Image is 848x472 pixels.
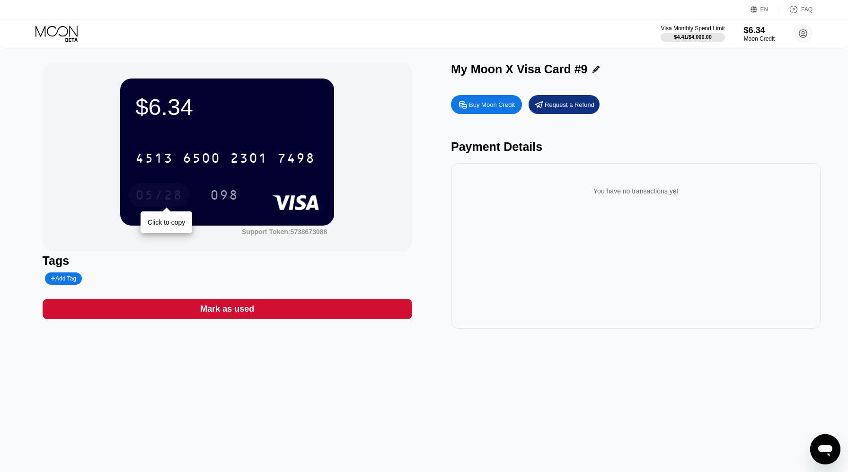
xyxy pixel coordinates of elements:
div: Support Token: 5738673088 [242,228,327,236]
div: 098 [203,183,246,207]
div: My Moon X Visa Card #9 [451,62,588,76]
div: Moon Credit [744,35,775,42]
div: EN [751,5,779,14]
div: $6.34Moon Credit [744,26,775,42]
div: Buy Moon Credit [469,101,515,109]
div: Tags [43,254,412,268]
div: FAQ [779,5,813,14]
div: Buy Moon Credit [451,95,522,114]
div: $4.41 / $4,000.00 [674,34,712,40]
div: 098 [210,189,238,204]
div: $6.34 [744,26,775,35]
div: 05/28 [135,189,183,204]
div: Request a Refund [529,95,600,114]
div: Mark as used [43,299,412,319]
div: 7498 [277,152,315,167]
div: Mark as used [200,304,254,315]
iframe: Кнопка запуска окна обмена сообщениями [810,434,840,464]
div: Payment Details [451,140,821,154]
div: 4513 [135,152,173,167]
div: You have no transactions yet [459,178,813,204]
div: Visa Monthly Spend Limit$4.41/$4,000.00 [661,25,724,42]
div: EN [760,6,768,13]
div: $6.34 [135,94,319,120]
div: 05/28 [128,183,190,207]
div: 4513650023017498 [130,146,321,170]
div: Add Tag [45,272,82,285]
div: Request a Refund [545,101,594,109]
div: 2301 [230,152,268,167]
div: Add Tag [51,275,76,282]
div: 6500 [183,152,221,167]
div: Support Token:5738673088 [242,228,327,236]
div: FAQ [801,6,813,13]
div: Click to copy [148,219,185,226]
div: Visa Monthly Spend Limit [661,25,724,32]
